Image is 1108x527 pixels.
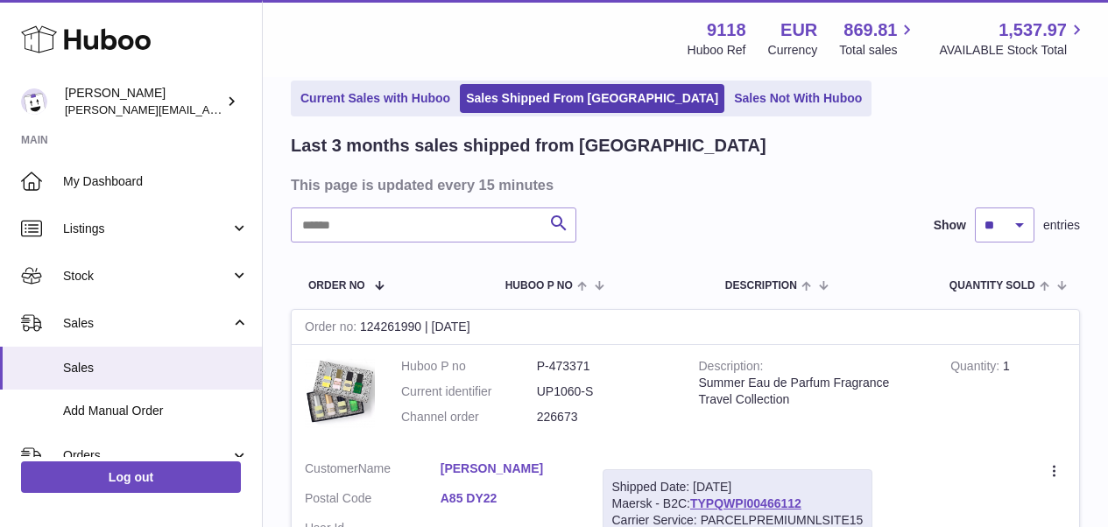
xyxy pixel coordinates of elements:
dd: 226673 [537,409,673,425]
h2: Last 3 months sales shipped from [GEOGRAPHIC_DATA] [291,134,766,158]
dd: UP1060-S [537,383,673,400]
td: 1 [937,345,1079,447]
span: Order No [308,280,365,292]
dt: Huboo P no [401,358,537,375]
span: AVAILABLE Stock Total [939,42,1087,59]
span: [PERSON_NAME][EMAIL_ADDRESS][PERSON_NAME][DOMAIN_NAME] [65,102,445,116]
img: freddie.sawkins@czechandspeake.com [21,88,47,115]
span: Stock [63,268,230,285]
a: [PERSON_NAME] [441,460,576,477]
label: Show [934,217,966,234]
div: Currency [768,42,818,59]
div: 124261990 | [DATE] [292,310,1079,345]
span: My Dashboard [63,173,249,190]
a: 1,537.97 AVAILABLE Stock Total [939,18,1087,59]
span: Quantity Sold [949,280,1035,292]
span: Description [725,280,797,292]
strong: Quantity [950,359,1003,377]
span: Orders [63,447,230,464]
span: Listings [63,221,230,237]
span: entries [1043,217,1080,234]
h3: This page is updated every 15 minutes [291,175,1076,194]
dt: Name [305,460,441,481]
span: Huboo P no [505,280,573,292]
dt: Channel order [401,409,537,425]
span: Sales [63,315,230,332]
a: Sales Not With Huboo [728,84,868,113]
a: TYPQWPI00466112 [690,496,801,510]
span: 1,537.97 [999,18,1067,42]
span: Customer [305,461,358,475]
div: [PERSON_NAME] [65,85,222,118]
a: Current Sales with Huboo [294,84,456,113]
dd: P-473371 [537,358,673,375]
a: 869.81 Total sales [839,18,917,59]
strong: Description [699,359,764,377]
strong: Order no [305,320,360,338]
dt: Current identifier [401,383,537,400]
a: Log out [21,461,241,493]
span: 869.81 [843,18,897,42]
strong: 9118 [707,18,746,42]
a: Sales Shipped From [GEOGRAPHIC_DATA] [460,84,724,113]
div: Shipped Date: [DATE] [612,479,864,495]
dt: Postal Code [305,490,441,511]
div: Huboo Ref [688,42,746,59]
strong: EUR [780,18,817,42]
span: Total sales [839,42,917,59]
a: A85 DY22 [441,490,576,507]
span: Sales [63,360,249,376]
span: Add Manual Order [63,403,249,419]
div: Summer Eau de Parfum Fragrance Travel Collection [699,375,925,408]
img: Summer-fragrance-4x15ml-travel-set-600x600-1.jpeg [305,358,375,428]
